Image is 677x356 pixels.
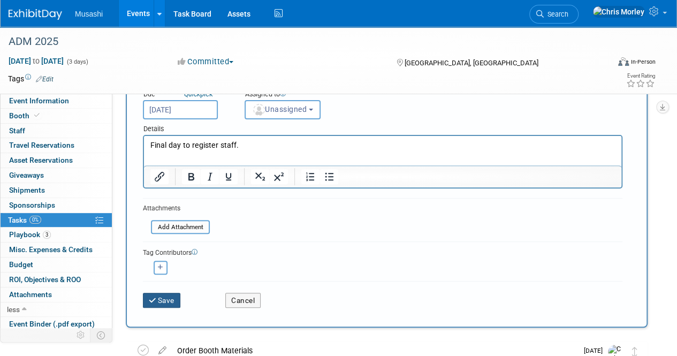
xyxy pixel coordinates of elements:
[301,169,320,184] button: Numbered list
[630,58,656,66] div: In-Person
[143,293,180,308] button: Save
[9,245,93,254] span: Misc. Expenses & Credits
[9,171,44,179] span: Giveaways
[245,89,353,100] div: Assigned to
[36,75,54,83] a: Edit
[1,109,112,123] a: Booth
[43,231,51,239] span: 3
[174,56,238,67] button: Committed
[9,290,52,299] span: Attachments
[9,96,69,105] span: Event Information
[72,328,90,342] td: Personalize Event Tab Strip
[9,156,73,164] span: Asset Reservations
[225,293,261,308] button: Cancel
[1,183,112,198] a: Shipments
[5,32,600,51] div: ADM 2025
[1,168,112,183] a: Giveaways
[529,5,579,24] a: Search
[626,73,655,79] div: Event Rating
[31,57,41,65] span: to
[9,111,42,120] span: Booth
[1,213,112,228] a: Tasks0%
[153,346,172,355] a: edit
[584,347,608,354] span: [DATE]
[1,94,112,108] a: Event Information
[1,257,112,272] a: Budget
[182,169,200,184] button: Bold
[34,112,40,118] i: Booth reservation complete
[9,141,74,149] span: Travel Reservations
[245,100,321,119] button: Unassigned
[143,89,229,100] div: Due
[219,169,238,184] button: Underline
[1,287,112,302] a: Attachments
[1,228,112,242] a: Playbook3
[90,328,112,342] td: Toggle Event Tabs
[1,138,112,153] a: Travel Reservations
[150,169,169,184] button: Insert/edit link
[592,6,645,18] img: Chris Morley
[1,302,112,317] a: less
[143,246,622,257] div: Tag Contributors
[9,201,55,209] span: Sponsorships
[618,57,629,66] img: Format-Inperson.png
[9,260,33,269] span: Budget
[561,56,656,72] div: Event Format
[544,10,568,18] span: Search
[8,216,41,224] span: Tasks
[1,153,112,168] a: Asset Reservations
[143,204,210,213] div: Attachments
[9,320,95,328] span: Event Binder (.pdf export)
[320,169,338,184] button: Bullet list
[1,124,112,138] a: Staff
[9,230,51,239] span: Playbook
[251,169,269,184] button: Subscript
[143,100,218,119] input: Due Date
[66,58,88,65] span: (3 days)
[29,216,41,224] span: 0%
[1,243,112,257] a: Misc. Expenses & Credits
[9,186,45,194] span: Shipments
[9,275,81,284] span: ROI, Objectives & ROO
[143,119,622,135] div: Details
[144,136,621,165] iframe: Rich Text Area
[75,10,103,18] span: Musashi
[270,169,288,184] button: Superscript
[1,272,112,287] a: ROI, Objectives & ROO
[8,56,64,66] span: [DATE] [DATE]
[7,305,20,314] span: less
[8,73,54,84] td: Tags
[1,317,112,331] a: Event Binder (.pdf export)
[201,169,219,184] button: Italic
[9,126,25,135] span: Staff
[252,105,307,113] span: Unassigned
[9,9,62,20] img: ExhibitDay
[1,198,112,213] a: Sponsorships
[404,59,538,67] span: [GEOGRAPHIC_DATA], [GEOGRAPHIC_DATA]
